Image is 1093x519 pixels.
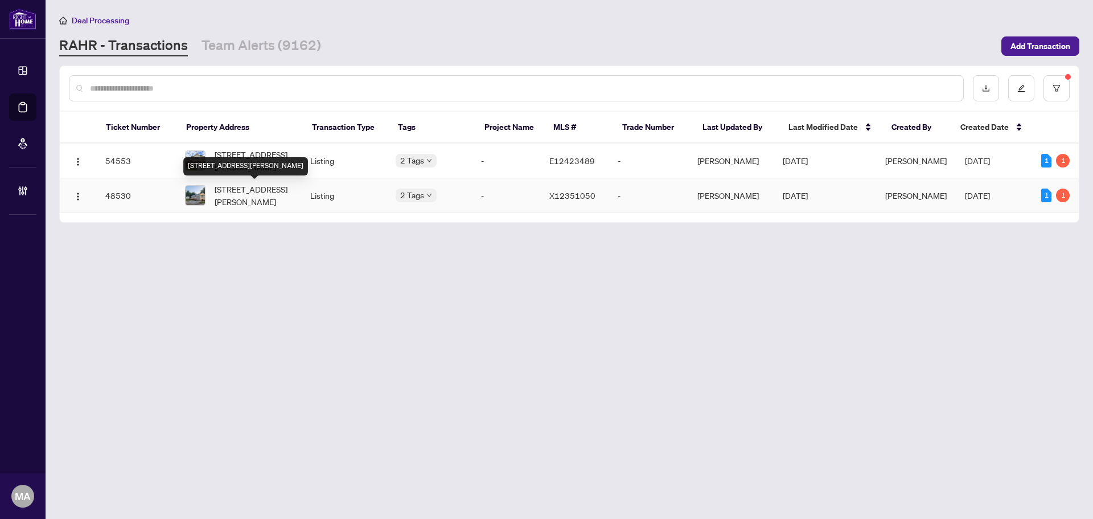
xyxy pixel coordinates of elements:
td: Listing [301,144,387,178]
th: Property Address [177,112,303,144]
span: [STREET_ADDRESS][PERSON_NAME] [215,148,292,173]
div: 1 [1041,154,1051,167]
td: Listing [301,178,387,213]
th: Created By [882,112,951,144]
span: X12351050 [549,190,595,201]
td: - [472,144,540,178]
th: Trade Number [613,112,693,144]
td: 54553 [96,144,176,178]
div: 1 [1041,189,1051,202]
span: [DATE] [965,190,990,201]
td: - [472,178,540,213]
a: Team Alerts (9162) [202,36,321,56]
span: 2 Tags [400,189,424,202]
span: [DATE] [783,156,808,166]
span: [PERSON_NAME] [885,190,947,201]
span: [PERSON_NAME] [885,156,947,166]
span: [DATE] [783,190,808,201]
img: Logo [73,192,83,201]
th: Created Date [951,112,1032,144]
button: Logo [69,152,87,170]
img: thumbnail-img [186,186,205,205]
span: Created Date [960,121,1009,133]
span: down [426,158,432,164]
span: filter [1053,84,1061,92]
span: [STREET_ADDRESS][PERSON_NAME] [215,183,292,208]
span: edit [1017,84,1025,92]
a: RAHR - Transactions [59,36,188,56]
button: Logo [69,186,87,205]
div: 1 [1056,154,1070,167]
button: download [973,75,999,101]
span: Last Modified Date [788,121,858,133]
th: Tags [389,112,475,144]
span: down [426,193,432,198]
span: 2 Tags [400,154,424,167]
th: Ticket Number [97,112,177,144]
span: [DATE] [965,156,990,166]
img: logo [9,9,36,30]
th: MLS # [544,112,613,144]
span: MA [15,488,31,504]
span: home [59,17,67,24]
img: thumbnail-img [186,151,205,170]
img: Logo [73,157,83,166]
th: Last Updated By [693,112,779,144]
td: 48530 [96,178,176,213]
th: Transaction Type [303,112,389,144]
div: [STREET_ADDRESS][PERSON_NAME] [183,157,308,175]
span: Deal Processing [72,15,129,26]
div: 1 [1056,189,1070,202]
span: E12423489 [549,156,595,166]
td: - [609,178,688,213]
button: Add Transaction [1001,36,1079,56]
button: edit [1008,75,1034,101]
td: [PERSON_NAME] [688,144,774,178]
button: Open asap [1047,479,1082,513]
td: [PERSON_NAME] [688,178,774,213]
button: filter [1043,75,1070,101]
th: Last Modified Date [779,112,882,144]
span: Add Transaction [1010,37,1070,55]
span: download [982,84,990,92]
th: Project Name [475,112,544,144]
td: - [609,144,688,178]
